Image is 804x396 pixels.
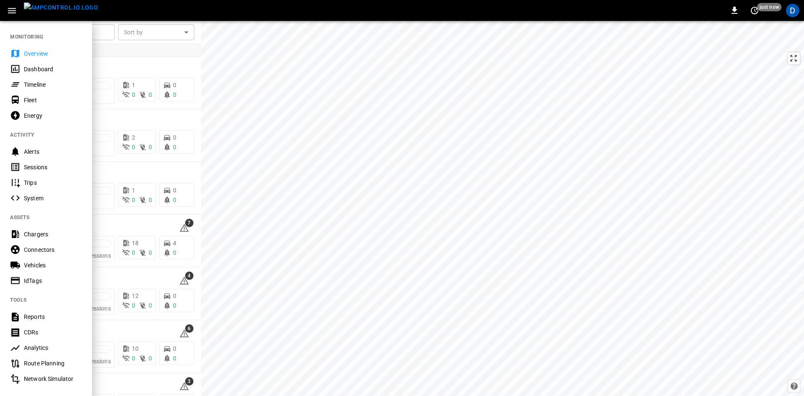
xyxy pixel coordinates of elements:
[24,261,82,269] div: Vehicles
[24,111,82,120] div: Energy
[24,328,82,336] div: CDRs
[757,3,782,11] span: just now
[24,80,82,89] div: Timeline
[24,344,82,352] div: Analytics
[24,49,82,58] div: Overview
[24,179,82,187] div: Trips
[24,96,82,104] div: Fleet
[24,148,82,156] div: Alerts
[24,359,82,368] div: Route Planning
[786,4,799,17] div: profile-icon
[24,230,82,238] div: Chargers
[24,163,82,171] div: Sessions
[24,246,82,254] div: Connectors
[24,194,82,202] div: System
[24,277,82,285] div: IdTags
[24,313,82,321] div: Reports
[24,65,82,73] div: Dashboard
[748,4,761,17] button: set refresh interval
[24,375,82,383] div: Network Simulator
[24,3,98,13] img: ampcontrol.io logo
